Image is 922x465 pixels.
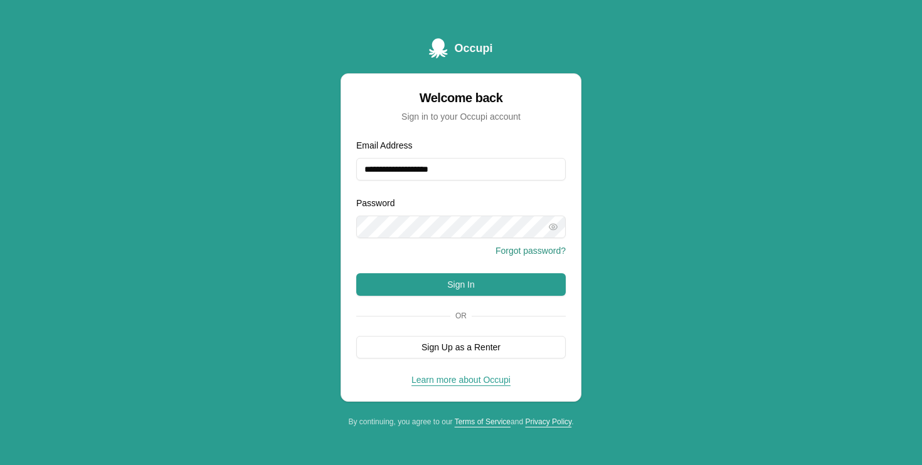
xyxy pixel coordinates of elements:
div: Sign in to your Occupi account [356,110,566,123]
span: Or [450,311,472,321]
button: Sign Up as a Renter [356,336,566,358]
span: Occupi [454,39,492,57]
a: Privacy Policy [525,417,571,426]
div: Welcome back [356,89,566,107]
button: Sign In [356,273,566,296]
a: Learn more about Occupi [411,375,511,385]
a: Terms of Service [455,417,511,426]
label: Password [356,198,395,208]
a: Occupi [429,38,492,58]
label: Email Address [356,140,412,150]
div: By continuing, you agree to our and . [341,417,581,427]
button: Forgot password? [495,244,566,257]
